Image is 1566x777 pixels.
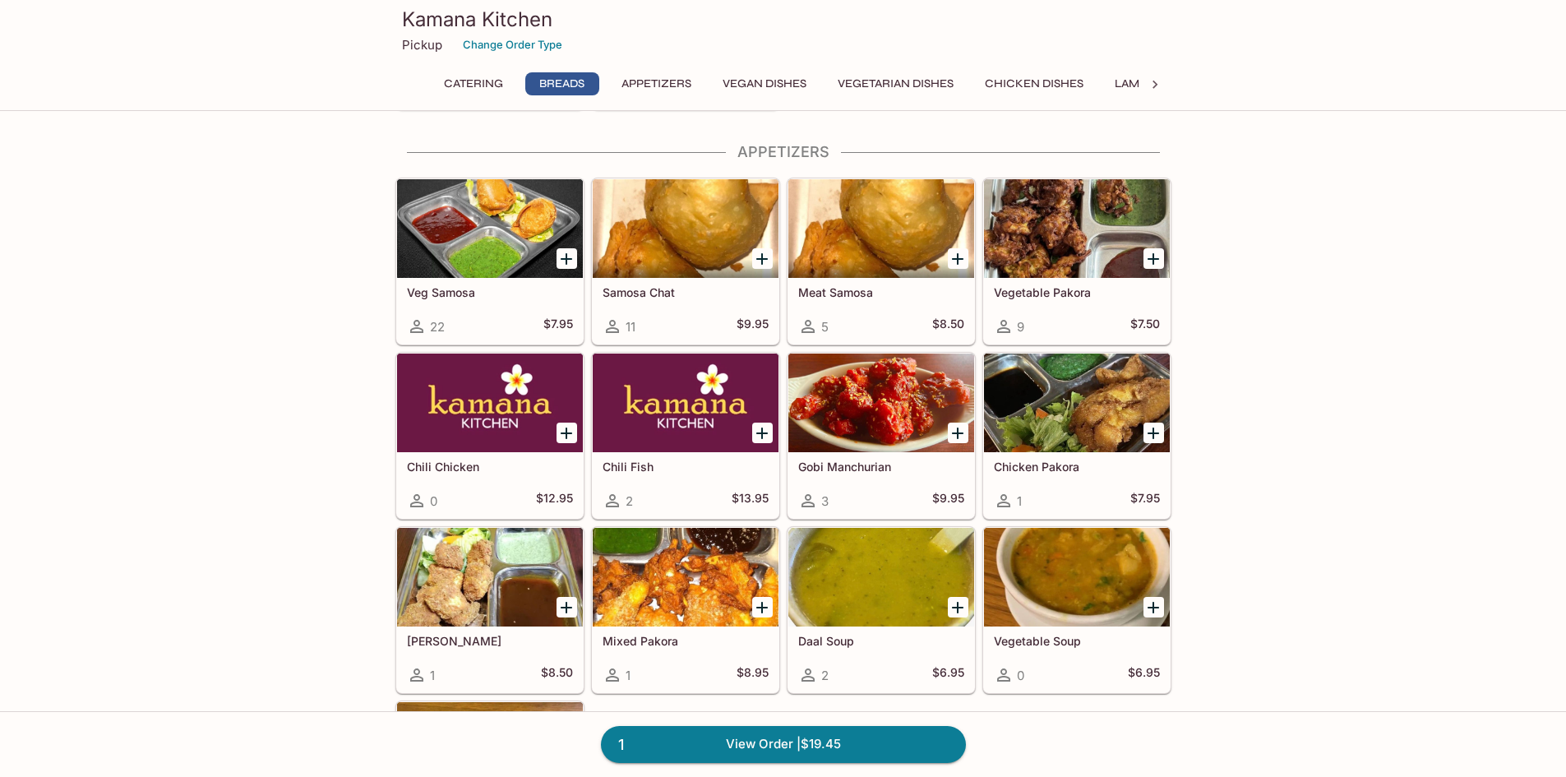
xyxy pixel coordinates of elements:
span: 11 [626,319,635,335]
h5: Chili Chicken [407,460,573,474]
span: 1 [626,668,631,683]
h5: [PERSON_NAME] [407,634,573,648]
a: Chili Chicken0$12.95 [396,353,584,519]
span: 9 [1017,319,1024,335]
h5: Chili Fish [603,460,769,474]
h5: $8.95 [737,665,769,685]
h5: Samosa Chat [603,285,769,299]
button: Add Daal Soup [948,597,968,617]
div: Mixed Pakora [593,528,778,627]
h5: Vegetable Soup [994,634,1160,648]
h4: Appetizers [395,143,1171,161]
div: Gobi Manchurian [788,354,974,452]
a: Chili Fish2$13.95 [592,353,779,519]
a: Chicken Pakora1$7.95 [983,353,1171,519]
h5: $6.95 [1128,665,1160,685]
div: Samosa Chat [593,179,778,278]
div: Chili Fish [593,354,778,452]
button: Add Meat Samosa [948,248,968,269]
h5: $7.50 [1130,317,1160,336]
button: Change Order Type [455,32,570,58]
a: [PERSON_NAME]1$8.50 [396,527,584,693]
span: 0 [1017,668,1024,683]
a: Daal Soup2$6.95 [788,527,975,693]
a: Vegetable Pakora9$7.50 [983,178,1171,345]
h5: $12.95 [536,491,573,511]
button: Add Veg Samosa [557,248,577,269]
span: 2 [821,668,829,683]
span: 0 [430,493,437,509]
h5: Meat Samosa [798,285,964,299]
h5: Daal Soup [798,634,964,648]
p: Pickup [402,37,442,53]
h5: $8.50 [541,665,573,685]
h5: $13.95 [732,491,769,511]
button: Vegan Dishes [714,72,815,95]
h3: Kamana Kitchen [402,7,1165,32]
button: Add Gobi Manchurian [948,423,968,443]
h5: Vegetable Pakora [994,285,1160,299]
span: 1 [430,668,435,683]
button: Catering [435,72,512,95]
button: Add Chicken Pakora [1143,423,1164,443]
h5: $6.95 [932,665,964,685]
span: 1 [608,733,634,756]
div: Meat Samosa [788,179,974,278]
div: Chili Chicken [397,354,583,452]
button: Add Paneer Pakora [557,597,577,617]
a: Vegetable Soup0$6.95 [983,527,1171,693]
div: Chicken Pakora [984,354,1170,452]
a: Veg Samosa22$7.95 [396,178,584,345]
button: Appetizers [612,72,700,95]
span: 22 [430,319,445,335]
a: Samosa Chat11$9.95 [592,178,779,345]
button: Add Vegetable Soup [1143,597,1164,617]
h5: Gobi Manchurian [798,460,964,474]
span: 3 [821,493,829,509]
button: Add Samosa Chat [752,248,773,269]
div: Vegetable Soup [984,528,1170,627]
a: 1View Order |$19.45 [601,726,966,762]
button: Vegetarian Dishes [829,72,963,95]
h5: $7.95 [543,317,573,336]
span: 5 [821,319,829,335]
h5: Chicken Pakora [994,460,1160,474]
button: Lamb Dishes [1106,72,1199,95]
h5: Mixed Pakora [603,634,769,648]
button: Add Chili Chicken [557,423,577,443]
button: Add Chili Fish [752,423,773,443]
div: Paneer Pakora [397,528,583,627]
div: Daal Soup [788,528,974,627]
a: Meat Samosa5$8.50 [788,178,975,345]
h5: $7.95 [1130,491,1160,511]
div: Veg Samosa [397,179,583,278]
h5: $8.50 [932,317,964,336]
h5: $9.95 [932,491,964,511]
a: Gobi Manchurian3$9.95 [788,353,975,519]
h5: Veg Samosa [407,285,573,299]
h5: $9.95 [737,317,769,336]
div: Vegetable Pakora [984,179,1170,278]
button: Chicken Dishes [976,72,1093,95]
button: Add Vegetable Pakora [1143,248,1164,269]
button: Breads [525,72,599,95]
button: Add Mixed Pakora [752,597,773,617]
span: 1 [1017,493,1022,509]
span: 2 [626,493,633,509]
a: Mixed Pakora1$8.95 [592,527,779,693]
